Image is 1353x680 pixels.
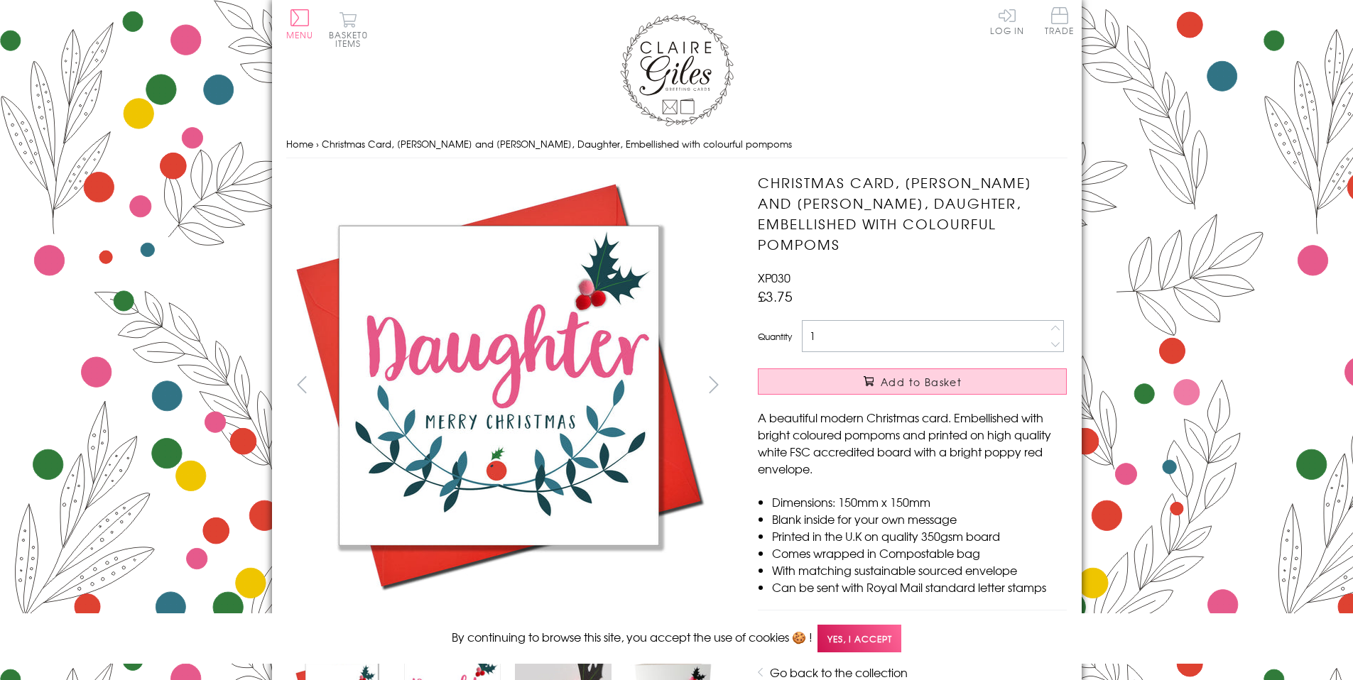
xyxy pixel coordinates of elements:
button: Add to Basket [758,368,1067,395]
img: Claire Giles Greetings Cards [620,14,734,126]
button: next [697,368,729,400]
li: Dimensions: 150mm x 150mm [772,493,1067,510]
li: Comes wrapped in Compostable bag [772,544,1067,561]
span: Christmas Card, [PERSON_NAME] and [PERSON_NAME], Daughter, Embellished with colourful pompoms [322,137,792,150]
li: With matching sustainable sourced envelope [772,561,1067,578]
img: Christmas Card, Laurel and Berry, Daughter, Embellished with colourful pompoms [729,172,1156,598]
span: XP030 [758,269,790,286]
button: Menu [286,9,314,39]
nav: breadcrumbs [286,130,1067,159]
p: A beautiful modern Christmas card. Embellished with bright coloured pompoms and printed on high q... [758,409,1067,477]
li: Can be sent with Royal Mail standard letter stamps [772,578,1067,596]
a: Trade [1045,7,1075,38]
a: Log In [990,7,1024,35]
span: Add to Basket [881,375,962,389]
a: Home [286,137,313,150]
li: Blank inside for your own message [772,510,1067,527]
li: Printed in the U.K on quality 350gsm board [772,527,1067,544]
span: 0 items [335,28,368,50]
span: £3.75 [758,286,793,306]
span: Yes, I accept [817,625,901,652]
span: Trade [1045,7,1075,35]
button: prev [286,368,318,400]
button: Basket0 items [329,11,368,48]
label: Quantity [758,330,792,343]
h1: Christmas Card, [PERSON_NAME] and [PERSON_NAME], Daughter, Embellished with colourful pompoms [758,172,1067,254]
span: › [316,137,319,150]
span: Menu [286,28,314,41]
img: Christmas Card, Laurel and Berry, Daughter, Embellished with colourful pompoms [286,172,712,598]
